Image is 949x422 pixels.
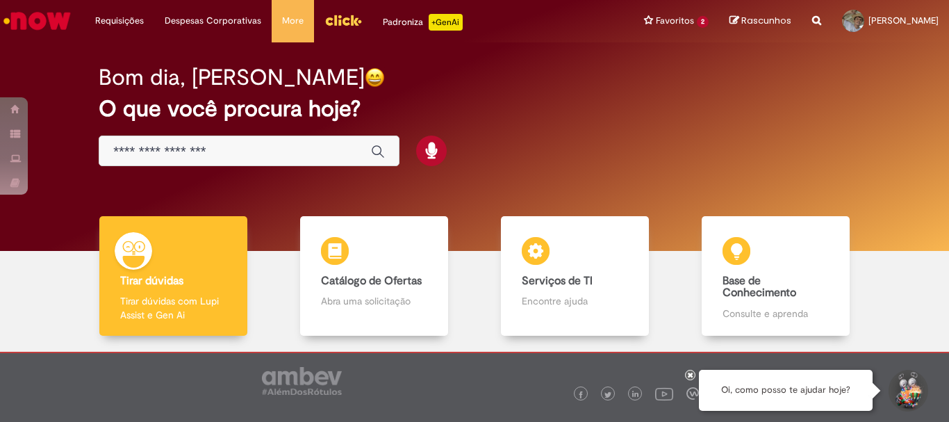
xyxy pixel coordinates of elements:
[324,10,362,31] img: click_logo_yellow_360x200.png
[697,16,709,28] span: 2
[120,274,183,288] b: Tirar dúvidas
[675,216,876,336] a: Base de Conhecimento Consulte e aprenda
[723,274,796,300] b: Base de Conhecimento
[120,294,226,322] p: Tirar dúvidas com Lupi Assist e Gen Ai
[99,97,850,121] h2: O que você procura hoje?
[886,370,928,412] button: Iniciar Conversa de Suporte
[604,391,611,398] img: logo_footer_twitter.png
[262,367,342,395] img: logo_footer_ambev_rotulo_gray.png
[868,15,939,26] span: [PERSON_NAME]
[1,7,73,35] img: ServiceNow
[522,274,593,288] b: Serviços de TI
[321,294,427,308] p: Abra uma solicitação
[429,14,463,31] p: +GenAi
[632,391,639,399] img: logo_footer_linkedin.png
[522,294,627,308] p: Encontre ajuda
[577,391,584,398] img: logo_footer_facebook.png
[656,14,694,28] span: Favoritos
[383,14,463,31] div: Padroniza
[365,67,385,88] img: happy-face.png
[655,384,673,403] img: logo_footer_youtube.png
[95,14,144,28] span: Requisições
[686,387,699,400] img: logo_footer_workplace.png
[282,14,304,28] span: More
[723,307,828,320] p: Consulte e aprenda
[474,216,675,336] a: Serviços de TI Encontre ajuda
[99,65,365,90] h2: Bom dia, [PERSON_NAME]
[73,216,274,336] a: Tirar dúvidas Tirar dúvidas com Lupi Assist e Gen Ai
[729,15,791,28] a: Rascunhos
[741,14,791,27] span: Rascunhos
[165,14,261,28] span: Despesas Corporativas
[699,370,873,411] div: Oi, como posso te ajudar hoje?
[274,216,474,336] a: Catálogo de Ofertas Abra uma solicitação
[321,274,422,288] b: Catálogo de Ofertas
